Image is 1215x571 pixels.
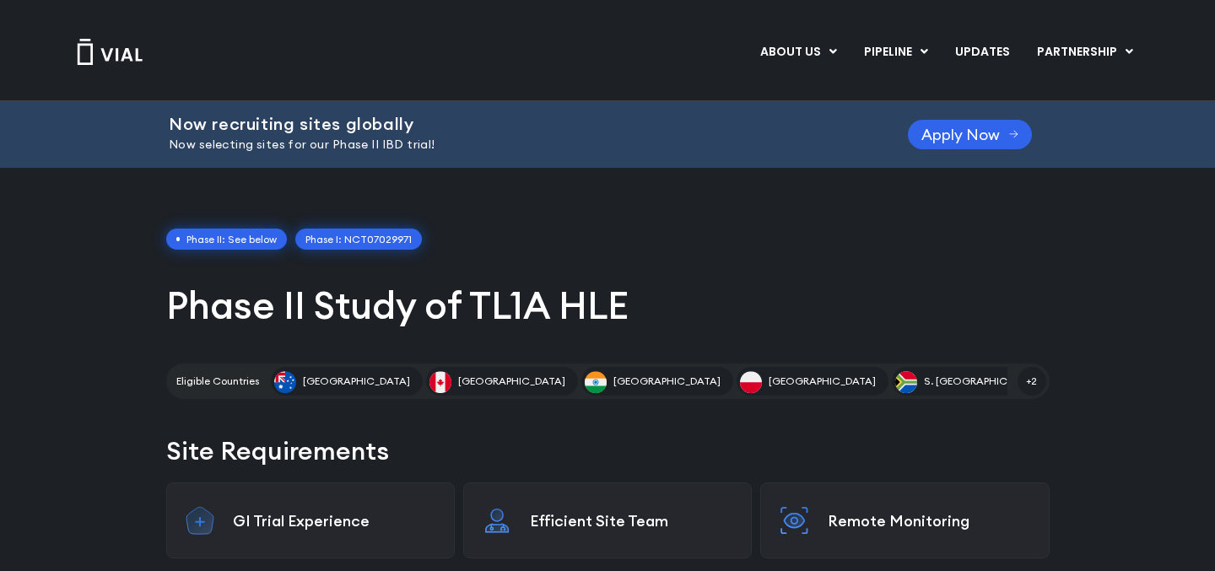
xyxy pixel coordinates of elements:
img: India [585,371,607,393]
span: +2 [1018,367,1046,396]
img: S. Africa [895,371,917,393]
a: Phase I: NCT07029971 [295,229,422,250]
p: GI Trial Experience [233,511,437,531]
a: PIPELINEMenu Toggle [850,38,941,67]
h2: Eligible Countries [176,374,259,389]
p: Efficient Site Team [530,511,734,531]
a: ABOUT USMenu Toggle [747,38,850,67]
span: [GEOGRAPHIC_DATA] [613,374,721,389]
img: Poland [740,371,762,393]
span: S. [GEOGRAPHIC_DATA] [924,374,1043,389]
span: [GEOGRAPHIC_DATA] [769,374,876,389]
h2: Now recruiting sites globally [169,115,866,133]
h2: Site Requirements [166,433,1050,469]
a: UPDATES [942,38,1023,67]
p: Now selecting sites for our Phase II IBD trial! [169,136,866,154]
span: Apply Now [921,128,1000,141]
span: Phase II: See below [166,229,288,250]
img: Canada [429,371,451,393]
p: Remote Monitoring [828,511,1032,531]
img: Australia [274,371,296,393]
span: [GEOGRAPHIC_DATA] [303,374,410,389]
a: PARTNERSHIPMenu Toggle [1023,38,1147,67]
a: Apply Now [908,120,1032,149]
img: Vial Logo [76,39,143,65]
span: [GEOGRAPHIC_DATA] [458,374,565,389]
h1: Phase II Study of TL1A HLE [166,281,1050,330]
